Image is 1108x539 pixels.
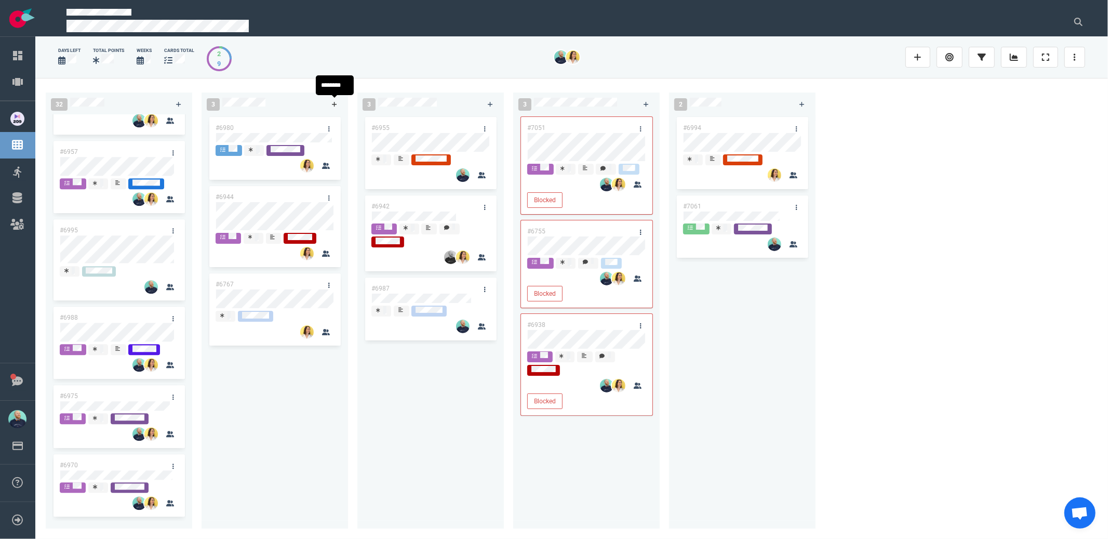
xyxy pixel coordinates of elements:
img: 26 [612,379,625,392]
img: 26 [132,114,146,127]
img: 26 [144,280,158,294]
div: days left [58,47,81,54]
div: 9 [218,59,221,69]
img: 26 [144,114,158,127]
span: 3 [518,98,531,111]
div: Total Points [93,47,124,54]
a: #6980 [216,124,234,132]
img: 26 [132,192,146,206]
a: #6938 [527,321,545,328]
a: #6955 [371,124,390,132]
a: #6988 [60,314,78,321]
a: #6944 [216,193,234,201]
span: 32 [51,98,68,111]
button: Blocked [527,192,563,208]
a: #6975 [60,392,78,400]
img: 26 [132,496,146,510]
img: 26 [300,325,314,339]
span: 3 [207,98,220,111]
a: #6970 [60,462,78,469]
img: 26 [554,50,568,64]
div: Weeks [137,47,152,54]
a: #6995 [60,227,78,234]
img: 26 [600,379,613,392]
a: #6957 [60,148,78,155]
img: 26 [600,178,613,191]
img: 26 [144,358,158,372]
span: 2 [674,98,687,111]
div: Ouvrir le chat [1064,497,1096,529]
img: 26 [144,496,158,510]
img: 26 [444,251,458,264]
a: #6994 [683,124,701,132]
img: 26 [566,50,580,64]
button: Blocked [527,393,563,409]
img: 26 [768,168,781,182]
img: 26 [300,247,314,260]
a: #7051 [527,124,545,132]
a: #6987 [371,285,390,292]
img: 26 [456,320,470,333]
img: 26 [612,272,625,285]
a: #6755 [527,228,545,235]
div: cards total [164,47,194,54]
img: 26 [456,168,470,182]
img: 26 [600,272,613,285]
img: 26 [612,178,625,191]
img: 26 [456,251,470,264]
a: #7061 [683,203,701,210]
img: 26 [144,427,158,441]
img: 26 [768,238,781,251]
a: #6767 [216,281,234,288]
img: 26 [300,159,314,173]
div: 2 [218,49,221,59]
button: Blocked [527,286,563,301]
img: 26 [144,192,158,206]
span: 3 [363,98,376,111]
img: 26 [132,427,146,441]
img: 26 [132,358,146,372]
a: #6942 [371,203,390,210]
